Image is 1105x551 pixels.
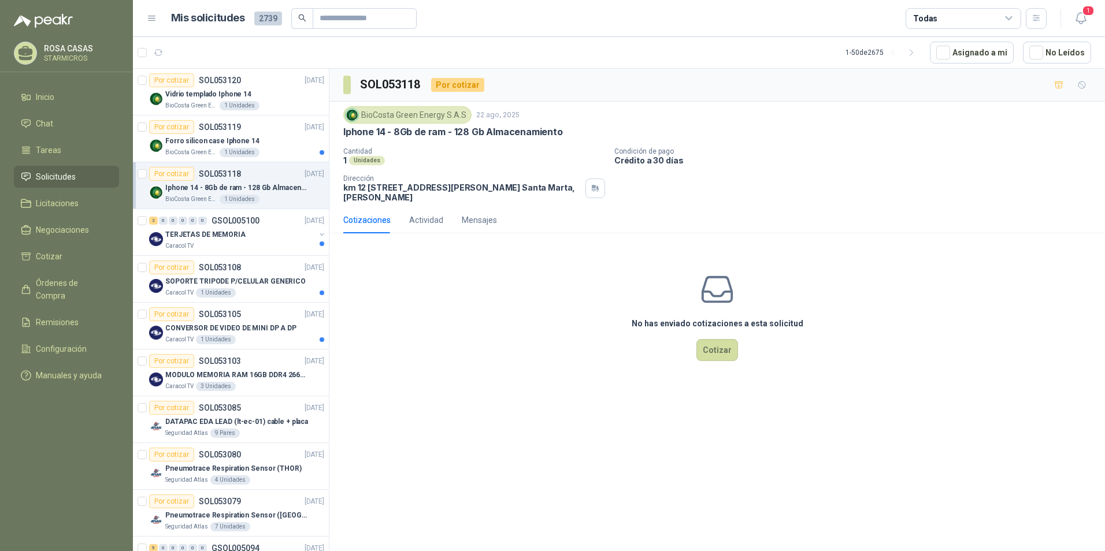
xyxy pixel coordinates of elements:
[360,76,422,94] h3: SOL053118
[36,250,62,263] span: Cotizar
[149,307,194,321] div: Por cotizar
[343,214,391,226] div: Cotizaciones
[305,215,324,226] p: [DATE]
[298,14,306,22] span: search
[431,78,484,92] div: Por cotizar
[165,89,251,100] p: Vidrio templado Iphone 14
[149,494,194,508] div: Por cotizar
[149,466,163,480] img: Company Logo
[14,272,119,307] a: Órdenes de Compra
[149,232,163,246] img: Company Logo
[36,316,79,329] span: Remisiones
[36,91,54,103] span: Inicio
[14,364,119,386] a: Manuales y ayuda
[305,309,324,320] p: [DATE]
[149,214,327,251] a: 2 0 0 0 0 0 GSOL005100[DATE] Company LogoTERJETAS DE MEMORIACaracol TV
[36,369,102,382] span: Manuales y ayuda
[133,303,329,349] a: Por cotizarSOL053105[DATE] Company LogoCONVERSOR DE VIDEO DE MINI DP A DPCaracol TV1 Unidades
[343,155,347,165] p: 1
[149,139,163,152] img: Company Logo
[305,449,324,460] p: [DATE]
[149,185,163,199] img: Company Logo
[36,117,53,130] span: Chat
[614,155,1100,165] p: Crédito a 30 días
[846,43,921,62] div: 1 - 50 de 2675
[149,326,163,340] img: Company Logo
[149,120,194,134] div: Por cotizar
[133,116,329,162] a: Por cotizarSOL053119[DATE] Company LogoForro silicon case Iphone 14BioCosta Green Energy S.A.S1 U...
[165,288,194,297] p: Caracol TV
[14,139,119,161] a: Tareas
[149,279,163,293] img: Company Logo
[199,123,241,131] p: SOL053119
[165,370,309,381] p: MODULO MEMORIA RAM 16GB DDR4 2666 MHZ - PORTATIL
[36,144,61,157] span: Tareas
[14,219,119,241] a: Negociaciones
[198,217,207,225] div: 0
[199,170,241,178] p: SOL053118
[133,443,329,490] a: Por cotizarSOL053080[DATE] Company LogoPneumotrace Respiration Sensor (THOR)Seguridad Atlas4 Unid...
[36,224,89,236] span: Negociaciones
[210,429,240,438] div: 9 Pares
[199,310,241,318] p: SOL053105
[476,110,520,121] p: 22 ago, 2025
[165,183,309,193] p: Iphone 14 - 8Gb de ram - 128 Gb Almacenamiento
[165,148,217,157] p: BioCosta Green Energy S.A.S
[36,277,108,302] span: Órdenes de Compra
[133,490,329,537] a: Por cotizarSOL053079[DATE] Company LogoPneumotrace Respiration Sensor ([GEOGRAPHIC_DATA])Segurida...
[133,256,329,303] a: Por cotizarSOL053108[DATE] Company LogoSOPORTE TRIPODE P/CELULAR GENERICOCaracol TV1 Unidades
[171,10,245,27] h1: Mis solicitudes
[305,403,324,414] p: [DATE]
[149,401,194,415] div: Por cotizar
[199,357,241,365] p: SOL053103
[165,510,309,521] p: Pneumotrace Respiration Sensor ([GEOGRAPHIC_DATA])
[165,429,208,438] p: Seguridad Atlas
[199,404,241,412] p: SOL053085
[14,311,119,333] a: Remisiones
[220,101,259,110] div: 1 Unidades
[696,339,738,361] button: Cotizar
[199,76,241,84] p: SOL053120
[196,335,236,344] div: 1 Unidades
[165,229,246,240] p: TERJETAS DE MEMORIA
[165,382,194,391] p: Caracol TV
[133,69,329,116] a: Por cotizarSOL053120[DATE] Company LogoVidrio templado Iphone 14BioCosta Green Energy S.A.S1 Unid...
[343,183,581,202] p: km 12 [STREET_ADDRESS][PERSON_NAME] Santa Marta , [PERSON_NAME]
[199,451,241,459] p: SOL053080
[930,42,1014,64] button: Asignado a mi
[199,263,241,271] p: SOL053108
[149,92,163,106] img: Company Logo
[159,217,168,225] div: 0
[343,174,581,183] p: Dirección
[210,475,250,485] div: 4 Unidades
[149,217,158,225] div: 2
[165,335,194,344] p: Caracol TV
[14,245,119,267] a: Cotizar
[149,513,163,527] img: Company Logo
[36,170,76,183] span: Solicitudes
[149,419,163,433] img: Company Logo
[133,349,329,396] a: Por cotizarSOL053103[DATE] Company LogoMODULO MEMORIA RAM 16GB DDR4 2666 MHZ - PORTATILCaracol TV...
[165,241,194,251] p: Caracol TV
[343,106,472,124] div: BioCosta Green Energy S.A.S
[165,323,296,334] p: CONVERSOR DE VIDEO DE MINI DP A DP
[1082,5,1095,16] span: 1
[165,276,306,287] p: SOPORTE TRIPODE P/CELULAR GENERICO
[44,55,116,62] p: STARMICROS
[165,195,217,204] p: BioCosta Green Energy S.A.S
[1023,42,1091,64] button: No Leídos
[169,217,177,225] div: 0
[14,113,119,135] a: Chat
[188,217,197,225] div: 0
[36,342,87,355] span: Configuración
[220,148,259,157] div: 1 Unidades
[212,217,259,225] p: GSOL005100
[305,262,324,273] p: [DATE]
[199,497,241,505] p: SOL053079
[149,167,194,181] div: Por cotizar
[149,448,194,461] div: Por cotizar
[165,101,217,110] p: BioCosta Green Energy S.A.S
[165,522,208,531] p: Seguridad Atlas
[305,169,324,180] p: [DATE]
[165,416,308,427] p: DATAPAC EDA LEAD (lt-ec-01) cable + placa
